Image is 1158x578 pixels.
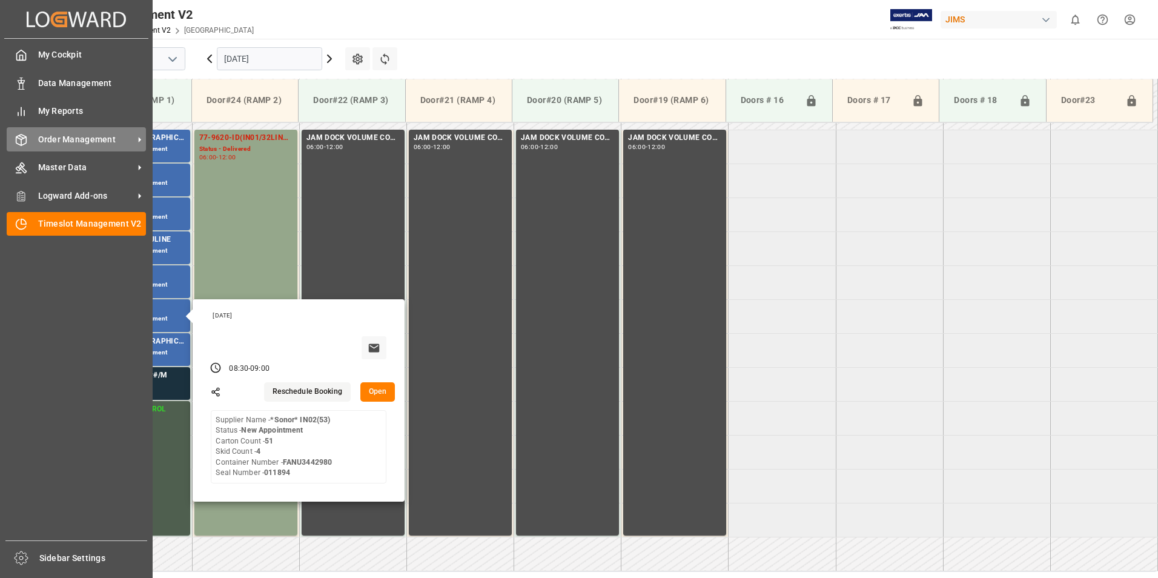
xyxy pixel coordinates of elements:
div: Door#24 (RAMP 2) [202,89,288,111]
div: [DATE] [208,311,391,320]
b: FANU3442980 [283,458,332,467]
div: 12:00 [219,154,236,160]
div: 06:00 [414,144,431,150]
div: JAM DOCK VOLUME CONTROL [306,132,400,144]
div: Doors # 17 [842,89,907,112]
button: Open [360,382,395,402]
div: Supplier Name - Status - Carton Count - Skid Count - Container Number - Seal Number - [216,415,332,479]
div: Door#20 (RAMP 5) [522,89,609,111]
input: DD.MM.YYYY [217,47,322,70]
div: 12:00 [647,144,665,150]
button: Help Center [1089,6,1116,33]
div: JAM DOCK VOLUME CONTROL [628,132,721,144]
div: 06:00 [628,144,646,150]
button: show 0 new notifications [1062,6,1089,33]
span: Sidebar Settings [39,552,148,565]
button: open menu [163,50,181,68]
div: 06:00 [521,144,538,150]
div: Door#22 (RAMP 3) [308,89,395,111]
div: 12:00 [540,144,558,150]
div: 12:00 [326,144,343,150]
span: Logward Add-ons [38,190,134,202]
img: Exertis%20JAM%20-%20Email%20Logo.jpg_1722504956.jpg [890,9,932,30]
span: Order Management [38,133,134,146]
div: 06:00 [199,154,217,160]
div: Doors # 18 [949,89,1013,112]
a: My Cockpit [7,43,146,67]
div: Door#23 [1056,89,1120,112]
div: Door#21 (RAMP 4) [415,89,502,111]
span: My Cockpit [38,48,147,61]
a: Data Management [7,71,146,95]
button: JIMS [941,8,1062,31]
b: 51 [265,437,273,445]
div: Status - Delivered [199,144,293,154]
div: - [538,144,540,150]
span: Master Data [38,161,134,174]
div: - [216,154,218,160]
div: - [646,144,647,150]
div: Doors # 16 [736,89,800,112]
b: 011894 [264,468,290,477]
b: 4 [256,447,260,456]
b: *Sonor* IN02(53) [270,416,330,424]
div: JIMS [941,11,1057,28]
div: 77-9620-ID(IN01/32LINES) [199,132,293,144]
span: Data Management [38,77,147,90]
div: 09:00 [250,364,270,374]
div: 12:00 [433,144,451,150]
div: JAM DOCK VOLUME CONTROL [521,132,614,144]
a: Timeslot Management V2 [7,212,146,236]
span: Timeslot Management V2 [38,218,147,230]
div: - [248,364,250,374]
div: - [324,144,326,150]
div: Timeslot Management V2 [53,5,254,24]
div: 08:30 [229,364,248,374]
span: My Reports [38,105,147,118]
div: Door#19 (RAMP 6) [629,89,715,111]
div: 06:00 [306,144,324,150]
b: New Appointment [241,426,303,434]
div: - [431,144,433,150]
div: JAM DOCK VOLUME CONTROL [414,132,507,144]
button: Reschedule Booking [264,382,351,402]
